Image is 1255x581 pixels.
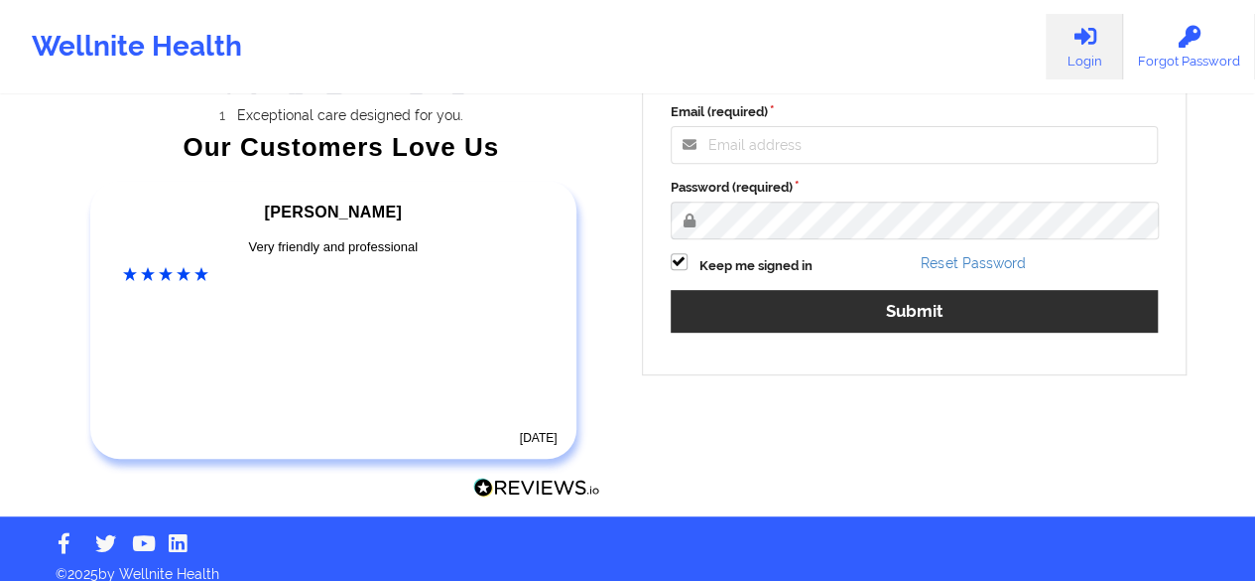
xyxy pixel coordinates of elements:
span: [PERSON_NAME] [265,204,402,220]
img: Reviews.io Logo [473,478,600,499]
label: Email (required) [671,102,1159,122]
input: Email address [671,126,1159,164]
div: Our Customers Love Us [82,137,600,157]
time: [DATE] [520,431,558,445]
div: Very friendly and professional [123,237,544,257]
button: Submit [671,290,1159,333]
a: Reviews.io Logo [473,478,600,504]
a: Reset Password [921,255,1025,271]
li: Exceptional care designed for you. [100,107,600,123]
a: Forgot Password [1123,14,1255,79]
label: Keep me signed in [699,256,813,276]
label: Password (required) [671,178,1159,198]
a: Login [1046,14,1123,79]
